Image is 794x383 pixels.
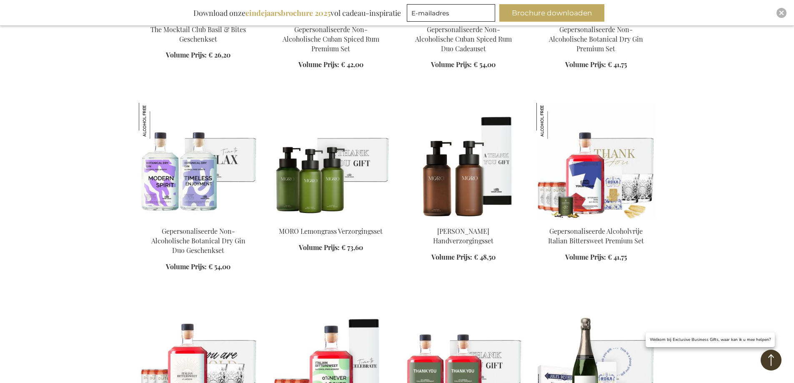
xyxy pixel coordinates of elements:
span: € 41,75 [608,60,627,69]
span: € 54,00 [473,60,496,69]
a: Volume Prijs: € 41,75 [565,253,627,262]
span: Volume Prijs: [431,253,472,261]
span: Volume Prijs: [299,243,340,252]
a: Volume Prijs: € 54,00 [431,60,496,70]
span: Volume Prijs: [565,253,606,261]
a: Gepersonaliseerde Alcoholvrije Italian Bittersweet Premium Set [548,227,644,245]
a: MORO Rosemary Handcare Set [404,216,523,224]
img: Personalised Non-Alcoholic Italian Bittersweet Premium Set [536,103,656,220]
span: € 54,00 [208,262,230,271]
a: The Mocktail Club Basil & Bites Geschenkset [150,25,246,43]
span: Volume Prijs: [565,60,606,69]
img: Personalised Non-Alcoholic Botanical Dry Gin Duo Gift Set [139,103,258,220]
a: Gepersonaliseerde Non-Alcoholische Botanical Dry Gin Premium Set [549,25,643,53]
span: € 26,20 [208,50,230,59]
a: Volume Prijs: € 41,75 [565,60,627,70]
a: [PERSON_NAME] Handverzorgingsset [433,227,493,245]
span: € 41,75 [608,253,627,261]
div: Download onze vol cadeau-inspiratie [190,4,405,22]
a: MORO Lemongrass Care Set [271,216,391,224]
span: Volume Prijs: [431,60,472,69]
img: MORO Lemongrass Care Set [271,103,391,220]
span: Volume Prijs: [298,60,339,69]
img: MORO Rosemary Handcare Set [404,103,523,220]
img: Gepersonaliseerde Alcoholvrije Italian Bittersweet Premium Set [536,103,572,139]
a: Personalised Non-Alcoholic Italian Bittersweet Premium Set Gepersonaliseerde Alcoholvrije Italian... [536,216,656,224]
img: Close [779,10,784,15]
input: E-mailadres [407,4,495,22]
a: Volume Prijs: € 26,20 [166,50,230,60]
a: Gepersonaliseerde Non-Alcoholische Botanical Dry Gin Duo Geschenkset [151,227,245,255]
span: Volume Prijs: [166,50,207,59]
a: MORO Lemongrass Verzorgingsset [279,227,383,235]
span: € 73,60 [341,243,363,252]
b: eindejaarsbrochure 2025 [245,8,331,18]
a: Volume Prijs: € 73,60 [299,243,363,253]
div: Close [776,8,786,18]
a: Volume Prijs: € 42,00 [298,60,363,70]
span: Volume Prijs: [166,262,207,271]
a: Gepersonaliseerde Non-Alcoholische Cuban Spiced Rum Duo Cadeauset [415,25,512,53]
span: € 42,00 [341,60,363,69]
img: Gepersonaliseerde Non-Alcoholische Botanical Dry Gin Duo Geschenkset [139,103,175,139]
a: Personalised Non-Alcoholic Botanical Dry Gin Duo Gift Set Gepersonaliseerde Non-Alcoholische Bota... [139,216,258,224]
button: Brochure downloaden [499,4,604,22]
a: Gepersonaliseerde Non-Alcoholische Cuban Spiced Rum Premium Set [283,25,379,53]
a: Volume Prijs: € 48,50 [431,253,496,262]
span: € 48,50 [474,253,496,261]
a: Volume Prijs: € 54,00 [166,262,230,272]
form: marketing offers and promotions [407,4,498,24]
